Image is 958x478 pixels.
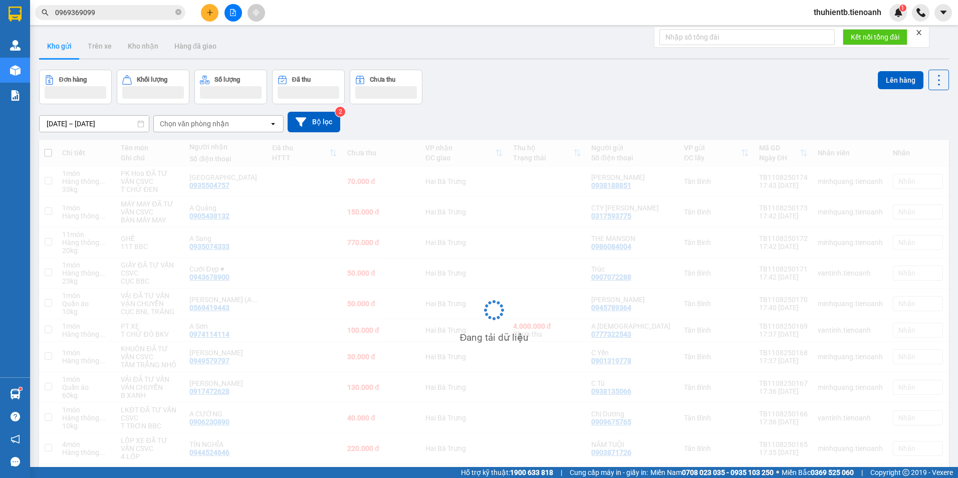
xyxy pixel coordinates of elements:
[9,7,22,22] img: logo-vxr
[570,467,648,478] span: Cung cấp máy in - giấy in:
[939,8,948,17] span: caret-down
[10,65,21,76] img: warehouse-icon
[272,70,345,104] button: Đã thu
[55,7,173,18] input: Tìm tên, số ĐT hoặc mã đơn
[350,70,422,104] button: Chưa thu
[894,8,903,17] img: icon-new-feature
[11,457,20,466] span: message
[10,90,21,101] img: solution-icon
[561,467,562,478] span: |
[659,29,835,45] input: Nhập số tổng đài
[194,70,267,104] button: Số lượng
[42,9,49,16] span: search
[39,70,112,104] button: Đơn hàng
[782,467,854,478] span: Miền Bắc
[902,469,909,476] span: copyright
[39,34,80,58] button: Kho gửi
[224,4,242,22] button: file-add
[201,4,218,22] button: plus
[851,32,899,43] span: Kết nối tổng đài
[899,5,906,12] sup: 1
[811,468,854,476] strong: 0369 525 060
[288,112,340,132] button: Bộ lọc
[59,76,87,83] div: Đơn hàng
[214,76,240,83] div: Số lượng
[934,4,952,22] button: caret-down
[269,120,277,128] svg: open
[160,119,229,129] div: Chọn văn phòng nhận
[166,34,224,58] button: Hàng đã giao
[10,389,21,399] img: warehouse-icon
[206,9,213,16] span: plus
[806,6,889,19] span: thuhientb.tienoanh
[510,468,553,476] strong: 1900 633 818
[175,8,181,18] span: close-circle
[292,76,311,83] div: Đã thu
[460,330,529,345] div: Đang tải dữ liệu
[19,387,22,390] sup: 1
[10,40,21,51] img: warehouse-icon
[40,116,149,132] input: Select a date range.
[682,468,774,476] strong: 0708 023 035 - 0935 103 250
[370,76,395,83] div: Chưa thu
[11,412,20,421] span: question-circle
[843,29,907,45] button: Kết nối tổng đài
[901,5,904,12] span: 1
[137,76,167,83] div: Khối lượng
[650,467,774,478] span: Miền Nam
[229,9,236,16] span: file-add
[175,9,181,15] span: close-circle
[915,29,922,36] span: close
[335,107,345,117] sup: 2
[248,4,265,22] button: aim
[878,71,923,89] button: Lên hàng
[117,70,189,104] button: Khối lượng
[461,467,553,478] span: Hỗ trợ kỹ thuật:
[253,9,260,16] span: aim
[120,34,166,58] button: Kho nhận
[80,34,120,58] button: Trên xe
[776,470,779,474] span: ⚪️
[11,434,20,444] span: notification
[861,467,863,478] span: |
[916,8,925,17] img: phone-icon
